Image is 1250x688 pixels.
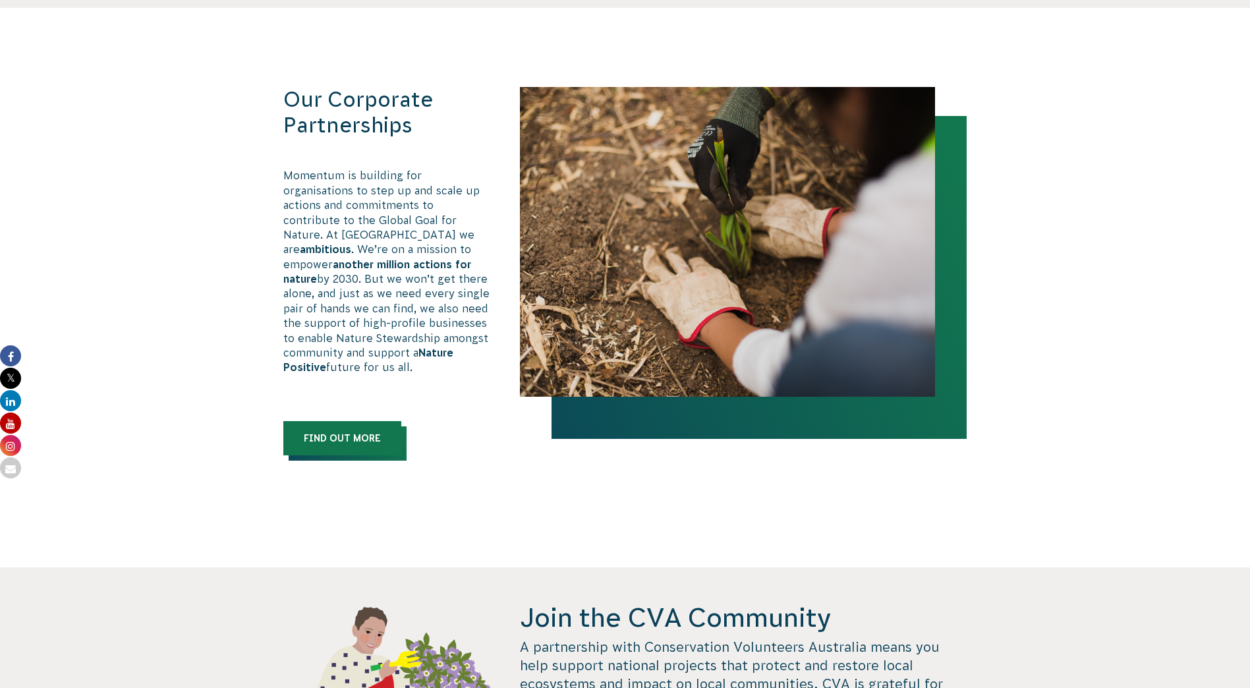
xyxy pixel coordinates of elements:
h2: Join the CVA Community [520,600,967,635]
strong: ambitious [300,243,351,255]
strong: another million actions for nature [283,258,471,285]
a: Find out more [283,421,401,455]
h3: Our Corporate Partnerships [283,87,493,138]
p: Momentum is building for organisations to step up and scale up actions and commitments to contrib... [283,168,493,374]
